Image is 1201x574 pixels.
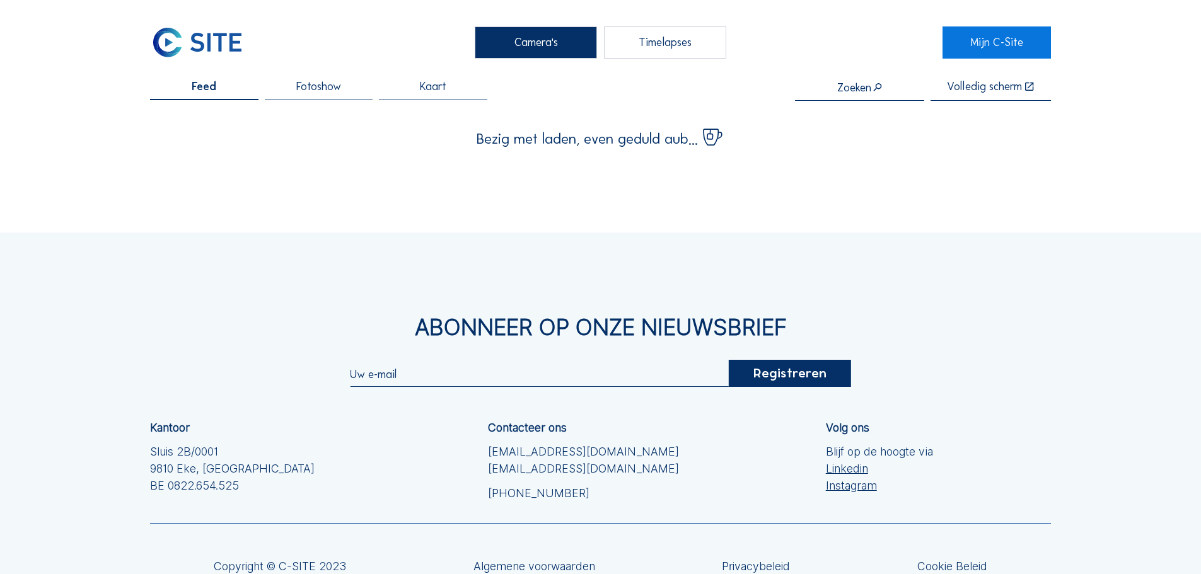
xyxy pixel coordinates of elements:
a: Mijn C-Site [943,26,1050,58]
div: Blijf op de hoogte via [826,444,933,494]
div: Camera's [475,26,597,58]
div: Volg ons [826,422,869,433]
a: Linkedin [826,461,933,478]
a: Algemene voorwaarden [473,561,595,572]
div: Kantoor [150,422,190,433]
div: Abonneer op onze nieuwsbrief [150,316,1051,339]
a: C-SITE Logo [150,26,258,58]
span: Feed [192,81,216,93]
div: Copyright © C-SITE 2023 [214,561,346,572]
a: Privacybeleid [722,561,790,572]
div: Timelapses [604,26,726,58]
a: Instagram [826,478,933,495]
span: Bezig met laden, even geduld aub... [477,132,698,146]
div: Volledig scherm [947,81,1022,93]
span: Fotoshow [296,81,341,93]
img: C-SITE Logo [150,26,245,58]
a: Cookie Beleid [917,561,987,572]
input: Uw e-mail [350,367,728,381]
div: Contacteer ons [488,422,567,433]
div: Sluis 2B/0001 9810 Eke, [GEOGRAPHIC_DATA] BE 0822.654.525 [150,444,315,494]
a: [EMAIL_ADDRESS][DOMAIN_NAME] [488,444,679,461]
span: Kaart [420,81,446,93]
a: [PHONE_NUMBER] [488,485,679,502]
div: Registreren [728,360,850,387]
a: [EMAIL_ADDRESS][DOMAIN_NAME] [488,461,679,478]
